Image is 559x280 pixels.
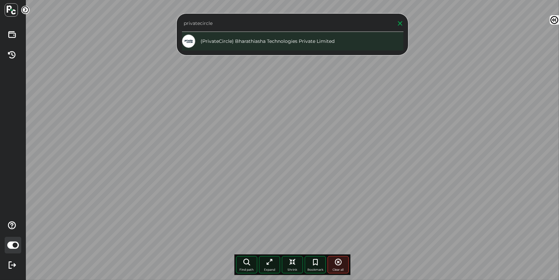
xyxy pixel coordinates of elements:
[182,18,390,28] input: Search for Company, Fund, HNI, Director, Shareholder, etc.
[264,268,275,271] span: Expand
[333,268,344,271] span: Clear all
[182,35,195,48] img: (PrivateCircle) Bharathiasha Technologies Private Limited
[288,268,297,271] span: Shrink
[5,3,18,17] img: logo
[182,32,404,50] div: (PrivateCircle) Bharathiasha Technologies Private Limited
[307,268,323,271] span: Bookmark
[240,268,254,271] span: Find path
